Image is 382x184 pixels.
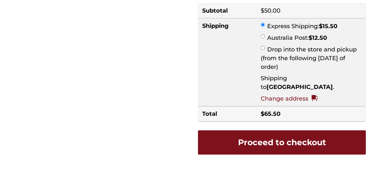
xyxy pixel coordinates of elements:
[261,7,264,14] span: $
[261,110,264,117] span: $
[261,74,362,92] p: Shipping to .
[267,83,333,91] strong: [GEOGRAPHIC_DATA]
[261,46,357,70] label: Drop into the store and pickup (from the following [DATE] of order)
[261,110,280,117] bdi: 65.50
[198,4,257,18] th: Subtotal
[319,23,322,30] span: $
[309,34,312,41] span: $
[261,94,318,103] a: Change address
[267,34,327,41] label: Australia Post:
[198,18,257,106] th: Shipping
[267,23,337,30] label: Express Shipping:
[198,130,366,155] a: Proceed to checkout
[319,23,337,30] bdi: 15.50
[261,7,280,14] bdi: 50.00
[198,106,257,122] th: Total
[309,34,327,41] bdi: 12.50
